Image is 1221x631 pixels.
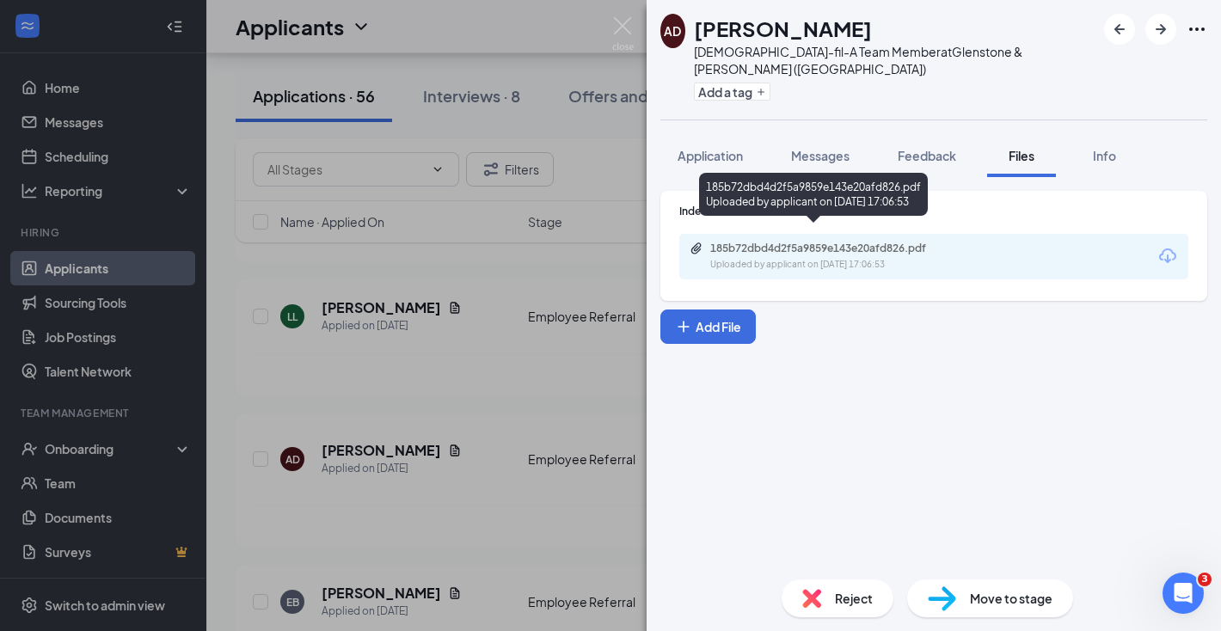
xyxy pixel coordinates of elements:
[1093,148,1116,163] span: Info
[664,22,681,40] div: AD
[690,242,968,272] a: Paperclip185b72dbd4d2f5a9859e143e20afd826.pdfUploaded by applicant on [DATE] 17:06:53
[699,173,928,216] div: 185b72dbd4d2f5a9859e143e20afd826.pdf Uploaded by applicant on [DATE] 17:06:53
[710,258,968,272] div: Uploaded by applicant on [DATE] 17:06:53
[1009,148,1034,163] span: Files
[710,242,951,255] div: 185b72dbd4d2f5a9859e143e20afd826.pdf
[1187,19,1207,40] svg: Ellipses
[898,148,956,163] span: Feedback
[756,87,766,97] svg: Plus
[1145,14,1176,45] button: ArrowRight
[1163,573,1204,614] iframe: Intercom live chat
[1150,19,1171,40] svg: ArrowRight
[660,309,756,344] button: Add FilePlus
[694,14,872,43] h1: [PERSON_NAME]
[694,83,770,101] button: PlusAdd a tag
[675,318,692,335] svg: Plus
[690,242,703,255] svg: Paperclip
[694,43,1095,77] div: [DEMOGRAPHIC_DATA]-fil-A Team Member at Glenstone & [PERSON_NAME] ([GEOGRAPHIC_DATA])
[791,148,850,163] span: Messages
[679,204,1188,218] div: Indeed Resume
[1157,246,1178,266] svg: Download
[1198,573,1212,586] span: 3
[678,148,743,163] span: Application
[970,589,1052,608] span: Move to stage
[835,589,873,608] span: Reject
[1109,19,1130,40] svg: ArrowLeftNew
[1104,14,1135,45] button: ArrowLeftNew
